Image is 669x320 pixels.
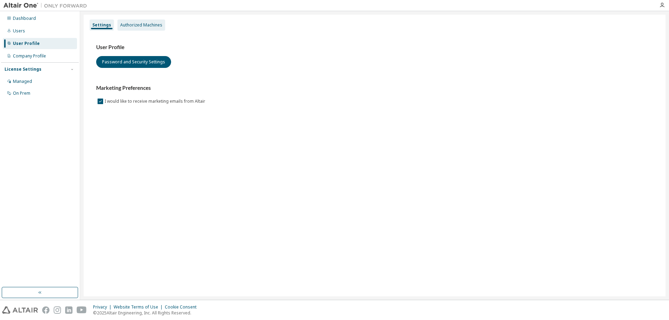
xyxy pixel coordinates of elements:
img: facebook.svg [42,306,49,314]
label: I would like to receive marketing emails from Altair [105,97,207,106]
img: altair_logo.svg [2,306,38,314]
div: License Settings [5,67,41,72]
div: Managed [13,79,32,84]
div: User Profile [13,41,40,46]
button: Password and Security Settings [96,56,171,68]
h3: User Profile [96,44,653,51]
img: Altair One [3,2,91,9]
div: Company Profile [13,53,46,59]
img: linkedin.svg [65,306,72,314]
div: Settings [92,22,111,28]
img: instagram.svg [54,306,61,314]
img: youtube.svg [77,306,87,314]
div: Authorized Machines [120,22,162,28]
div: Privacy [93,304,114,310]
h3: Marketing Preferences [96,85,653,92]
div: Dashboard [13,16,36,21]
div: Website Terms of Use [114,304,165,310]
p: © 2025 Altair Engineering, Inc. All Rights Reserved. [93,310,201,316]
div: Users [13,28,25,34]
div: On Prem [13,91,30,96]
div: Cookie Consent [165,304,201,310]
